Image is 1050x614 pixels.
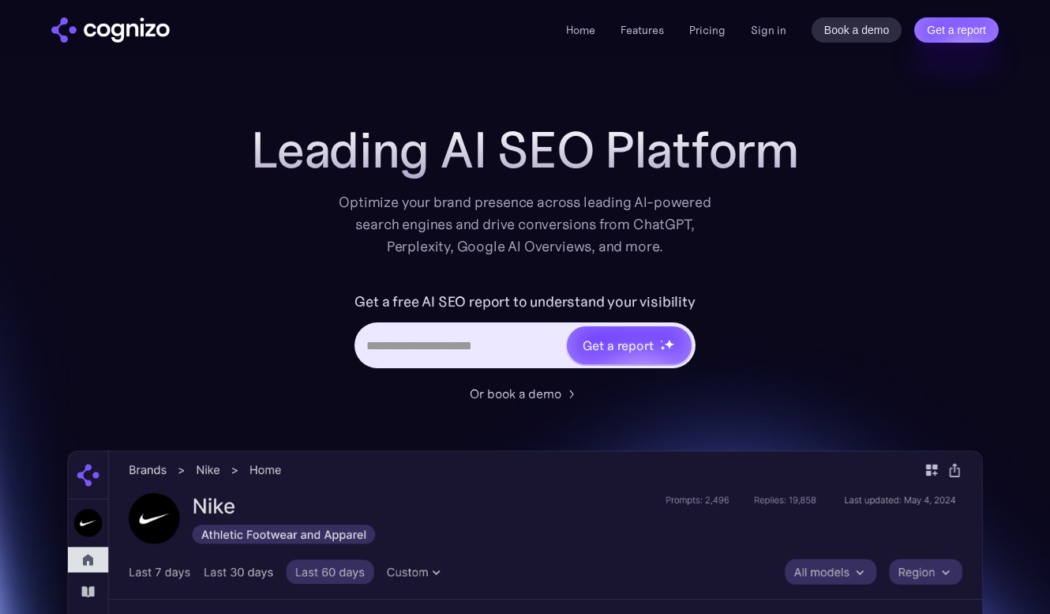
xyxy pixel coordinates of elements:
a: home [51,17,170,43]
label: Get a free AI SEO report to understand your visibility [354,289,695,315]
a: Get a report [914,17,999,43]
a: Home [566,23,595,37]
a: Get a reportstarstarstar [565,325,693,366]
a: Pricing [689,23,726,37]
img: star [660,340,662,342]
a: Features [621,23,664,37]
a: Sign in [751,21,786,40]
a: Book a demo [812,17,902,43]
form: Hero URL Input Form [354,289,695,376]
h1: Leading AI SEO Platform [251,122,799,179]
img: star [660,345,666,351]
div: Optimize your brand presence across leading AI-powered search engines and drive conversions from ... [331,191,719,258]
div: Get a report [583,336,654,355]
div: Or book a demo [470,384,561,403]
a: Or book a demo [470,384,580,403]
img: cognizo logo [51,17,170,43]
img: star [664,339,674,349]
